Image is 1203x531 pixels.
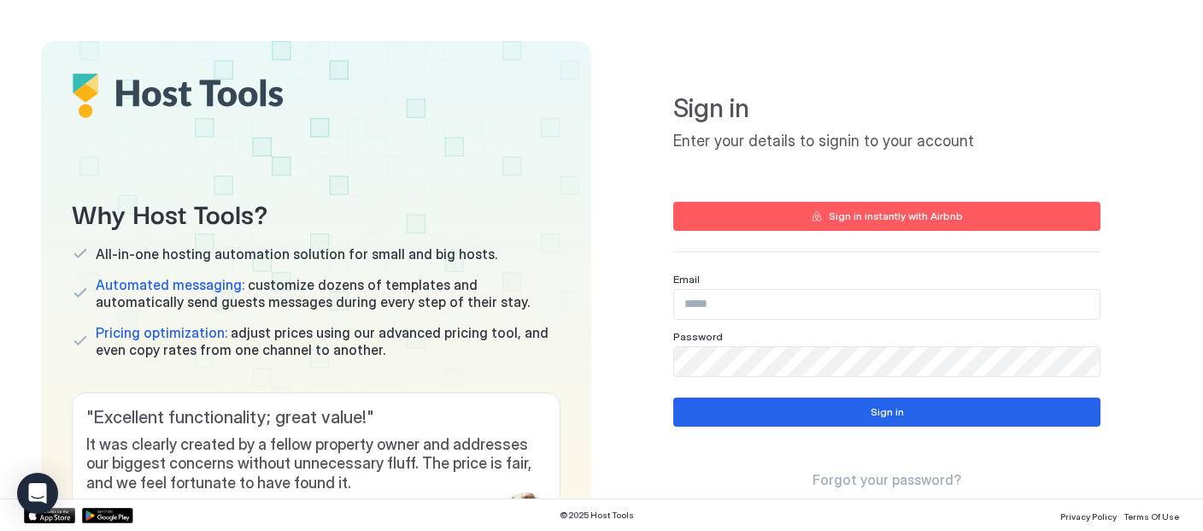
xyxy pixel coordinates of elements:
span: © 2025 Host Tools [560,510,634,521]
span: Automated messaging: [96,276,244,293]
span: Why Host Tools? [72,193,560,232]
input: Input Field [674,347,1100,376]
a: Privacy Policy [1060,506,1117,524]
span: Forgot your password? [813,471,961,488]
input: Input Field [674,290,1100,319]
button: Sign in instantly with Airbnb [673,202,1100,231]
div: Sign in instantly with Airbnb [829,209,963,224]
span: It was clearly created by a fellow property owner and addresses our biggest concerns without unne... [86,435,546,493]
span: Sign in [673,92,1100,125]
span: Pricing optimization: [96,324,227,341]
button: Sign in [673,398,1100,427]
span: Enter your details to signin to your account [673,132,1100,151]
a: Forgot your password? [813,471,961,489]
span: Email [673,273,700,286]
a: Terms Of Use [1124,506,1179,524]
span: adjust prices using our advanced pricing tool, and even copy rates from one channel to another. [96,324,560,358]
a: App Store [24,508,75,523]
div: Open Intercom Messenger [17,473,58,514]
div: Sign in [871,404,904,420]
span: Terms Of Use [1124,511,1179,522]
a: Google Play Store [82,508,133,523]
span: customize dozens of templates and automatically send guests messages during every step of their s... [96,276,560,310]
span: Password [673,330,723,343]
span: All-in-one hosting automation solution for small and big hosts. [96,245,497,263]
span: " Excellent functionality; great value! " [86,407,546,428]
span: Privacy Policy [1060,511,1117,522]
